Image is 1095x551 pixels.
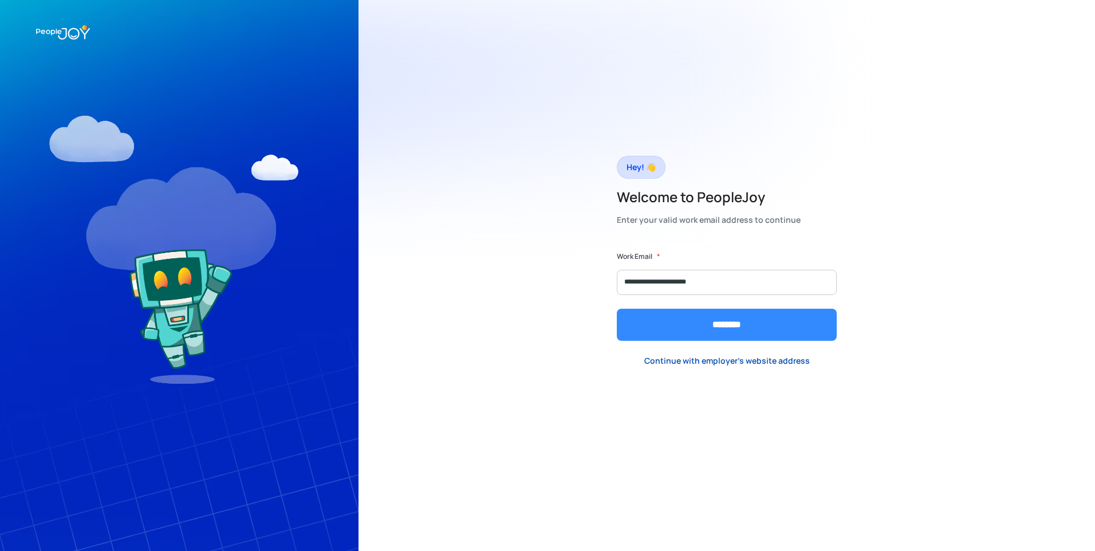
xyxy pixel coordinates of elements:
[635,349,819,373] a: Continue with employer's website address
[617,212,801,228] div: Enter your valid work email address to continue
[617,251,837,341] form: Form
[617,251,652,262] label: Work Email
[617,188,801,206] h2: Welcome to PeopleJoy
[627,159,656,175] div: Hey! 👋
[644,355,810,367] div: Continue with employer's website address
